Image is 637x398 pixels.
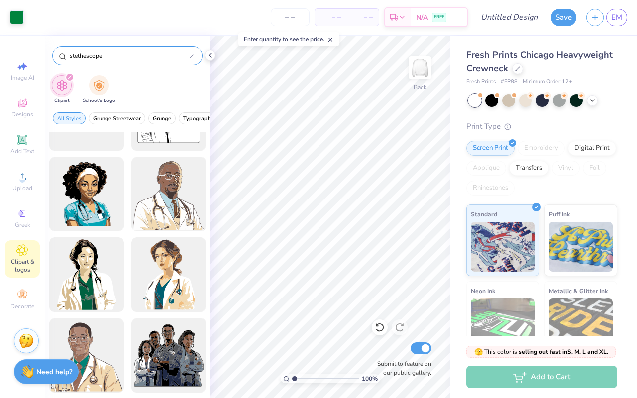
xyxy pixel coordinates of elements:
[12,184,32,192] span: Upload
[466,161,506,176] div: Applique
[549,286,608,296] span: Metallic & Glitter Ink
[57,115,81,122] span: All Styles
[471,286,495,296] span: Neon Ink
[410,58,430,78] img: Back
[501,78,518,86] span: # FP88
[321,12,341,23] span: – –
[518,141,565,156] div: Embroidery
[549,209,570,219] span: Puff Ink
[11,74,34,82] span: Image AI
[606,9,627,26] a: EM
[466,78,496,86] span: Fresh Prints
[471,298,535,348] img: Neon Ink
[611,12,622,23] span: EM
[11,110,33,118] span: Designs
[183,115,213,122] span: Typography
[15,221,30,229] span: Greek
[54,97,70,104] span: Clipart
[10,302,34,310] span: Decorate
[466,141,515,156] div: Screen Print
[271,8,310,26] input: – –
[466,49,613,74] span: Fresh Prints Chicago Heavyweight Crewneck
[549,298,613,348] img: Metallic & Glitter Ink
[69,51,190,61] input: Try "Stars"
[473,7,546,27] input: Untitled Design
[89,112,145,124] button: filter button
[362,374,378,383] span: 100 %
[466,181,515,196] div: Rhinestones
[551,9,576,26] button: Save
[94,80,105,91] img: School's Logo Image
[523,78,572,86] span: Minimum Order: 12 +
[93,115,141,122] span: Grunge Streetwear
[52,75,72,104] button: filter button
[83,75,115,104] div: filter for School's Logo
[353,12,373,23] span: – –
[179,112,218,124] button: filter button
[53,112,86,124] button: filter button
[372,359,431,377] label: Submit to feature on our public gallery.
[52,75,72,104] div: filter for Clipart
[509,161,549,176] div: Transfers
[474,347,608,356] span: This color is .
[519,348,607,356] strong: selling out fast in S, M, L and XL
[153,115,171,122] span: Grunge
[434,14,444,21] span: FREE
[10,147,34,155] span: Add Text
[552,161,580,176] div: Vinyl
[83,75,115,104] button: filter button
[583,161,606,176] div: Foil
[238,32,339,46] div: Enter quantity to see the price.
[5,258,40,274] span: Clipart & logos
[36,367,72,377] strong: Need help?
[568,141,616,156] div: Digital Print
[83,97,115,104] span: School's Logo
[466,121,617,132] div: Print Type
[474,347,483,357] span: 🫣
[148,112,176,124] button: filter button
[56,80,68,91] img: Clipart Image
[471,209,497,219] span: Standard
[471,222,535,272] img: Standard
[414,83,426,92] div: Back
[549,222,613,272] img: Puff Ink
[416,12,428,23] span: N/A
